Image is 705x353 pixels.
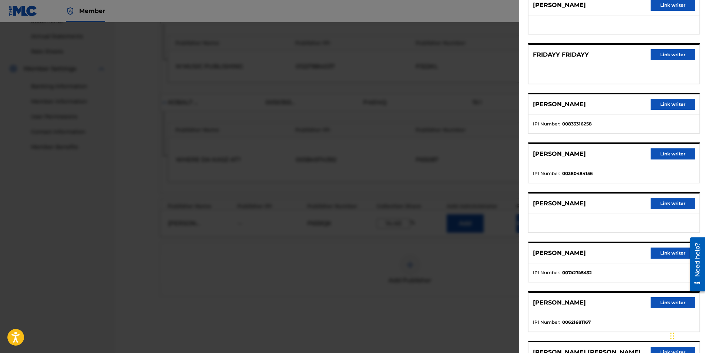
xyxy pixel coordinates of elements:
[66,7,75,16] img: Top Rightsholder
[651,297,695,308] button: Link writer
[668,317,705,353] iframe: Chat Widget
[533,269,560,276] span: IPI Number :
[533,149,586,158] p: [PERSON_NAME]
[533,249,586,258] p: [PERSON_NAME]
[651,198,695,209] button: Link writer
[533,298,586,307] p: [PERSON_NAME]
[533,50,589,59] p: FRIDAYY FRIDAYY
[562,319,591,326] strong: 00621681167
[562,269,592,276] strong: 00742745432
[670,325,675,347] div: Drag
[562,121,592,127] strong: 00833316258
[533,121,560,127] span: IPI Number :
[533,319,560,326] span: IPI Number :
[562,170,593,177] strong: 00380484156
[533,100,586,109] p: [PERSON_NAME]
[533,199,586,208] p: [PERSON_NAME]
[533,170,560,177] span: IPI Number :
[684,235,705,294] iframe: Resource Center
[651,148,695,159] button: Link writer
[651,99,695,110] button: Link writer
[651,248,695,259] button: Link writer
[651,49,695,60] button: Link writer
[79,7,105,15] span: Member
[9,6,37,16] img: MLC Logo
